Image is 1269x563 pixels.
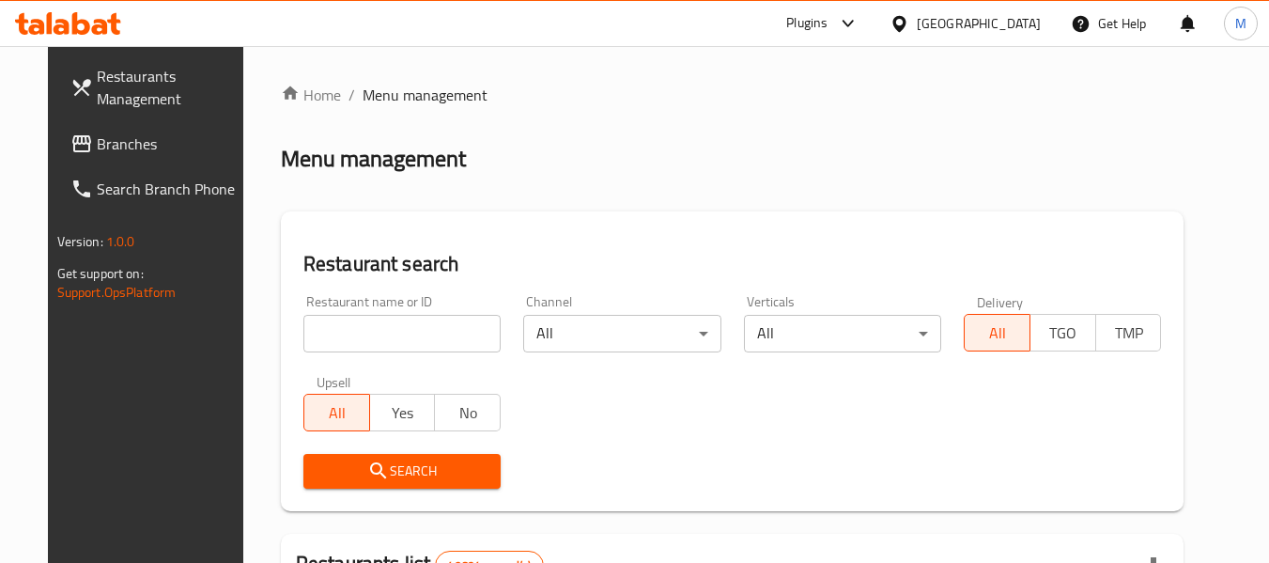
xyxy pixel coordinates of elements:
[303,250,1162,278] h2: Restaurant search
[964,314,1030,352] button: All
[303,394,370,431] button: All
[57,229,103,254] span: Version:
[363,84,487,106] span: Menu management
[348,84,355,106] li: /
[434,394,501,431] button: No
[378,399,428,427] span: Yes
[97,178,245,200] span: Search Branch Phone
[1095,314,1162,352] button: TMP
[318,460,486,483] span: Search
[281,84,341,106] a: Home
[312,399,363,427] span: All
[57,261,144,286] span: Get support on:
[97,65,245,110] span: Restaurants Management
[442,399,493,427] span: No
[1104,320,1154,347] span: TMP
[106,229,135,254] span: 1.0.0
[1029,314,1096,352] button: TGO
[786,12,828,35] div: Plugins
[55,166,260,211] a: Search Branch Phone
[317,375,351,388] label: Upsell
[303,315,501,352] input: Search for restaurant name or ID..
[55,121,260,166] a: Branches
[977,295,1024,308] label: Delivery
[55,54,260,121] a: Restaurants Management
[281,144,466,174] h2: Menu management
[972,320,1023,347] span: All
[57,280,177,305] a: Support.OpsPlatform
[744,315,941,352] div: All
[1038,320,1089,347] span: TGO
[97,133,245,155] span: Branches
[523,315,720,352] div: All
[303,454,501,489] button: Search
[281,84,1184,106] nav: breadcrumb
[1235,13,1246,34] span: M
[917,13,1041,34] div: [GEOGRAPHIC_DATA]
[369,394,436,431] button: Yes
